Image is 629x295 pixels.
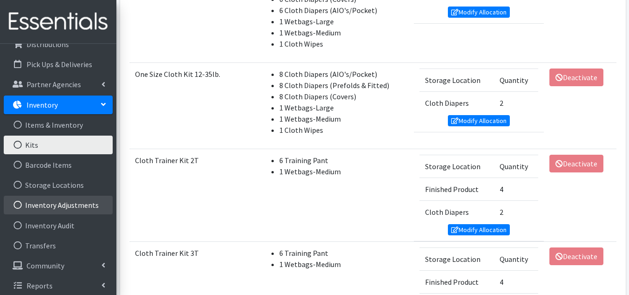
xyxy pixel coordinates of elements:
[419,178,494,201] td: Finished Product
[448,224,510,235] a: Modify Allocation
[4,176,113,194] a: Storage Locations
[279,113,408,124] li: 1 Wetbags-Medium
[279,124,408,136] li: 1 Cloth Wipes
[27,100,58,110] p: Inventory
[494,178,538,201] td: 4
[419,248,494,271] td: Storage Location
[279,91,408,102] li: 8 Cloth Diapers (Covers)
[279,80,408,91] li: 8 Cloth Diapers (Prefolds & Fitted)
[494,69,538,92] td: Quantity
[4,196,113,214] a: Inventory Adjustments
[279,247,408,259] li: 6 Training Pant
[279,102,408,113] li: 1 Wetbags-Large
[419,155,494,178] td: Storage Location
[27,281,53,290] p: Reports
[448,7,510,18] a: Modify Allocation
[494,248,538,271] td: Quantity
[279,27,408,38] li: 1 Wetbags-Medium
[27,80,81,89] p: Partner Agencies
[494,92,538,115] td: 2
[4,6,113,37] img: HumanEssentials
[419,92,494,115] td: Cloth Diapers
[4,156,113,174] a: Barcode Items
[27,60,92,69] p: Pick Ups & Deliveries
[129,149,259,241] td: Cloth Trainer Kit 2T
[419,201,494,224] td: Cloth Diapers
[279,155,408,166] li: 6 Training Pant
[4,96,113,114] a: Inventory
[4,35,113,54] a: Distributions
[419,69,494,92] td: Storage Location
[4,216,113,235] a: Inventory Audit
[4,276,113,295] a: Reports
[4,136,113,154] a: Kits
[4,75,113,94] a: Partner Agencies
[27,40,69,49] p: Distributions
[279,69,408,80] li: 8 Cloth Diapers (AIO's/Pocket)
[494,155,538,178] td: Quantity
[448,115,510,126] a: Modify Allocation
[4,55,113,74] a: Pick Ups & Deliveries
[494,271,538,294] td: 4
[4,116,113,134] a: Items & Inventory
[419,271,494,294] td: Finished Product
[279,16,408,27] li: 1 Wetbags-Large
[129,62,259,149] td: One Size Cloth Kit 12-35lb.
[279,38,408,49] li: 1 Cloth Wipes
[279,259,408,270] li: 1 Wetbags-Medium
[4,236,113,255] a: Transfers
[279,5,408,16] li: 6 Cloth Diapers (AIO's/Pocket)
[27,261,64,270] p: Community
[494,201,538,224] td: 2
[4,256,113,275] a: Community
[279,166,408,177] li: 1 Wetbags-Medium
